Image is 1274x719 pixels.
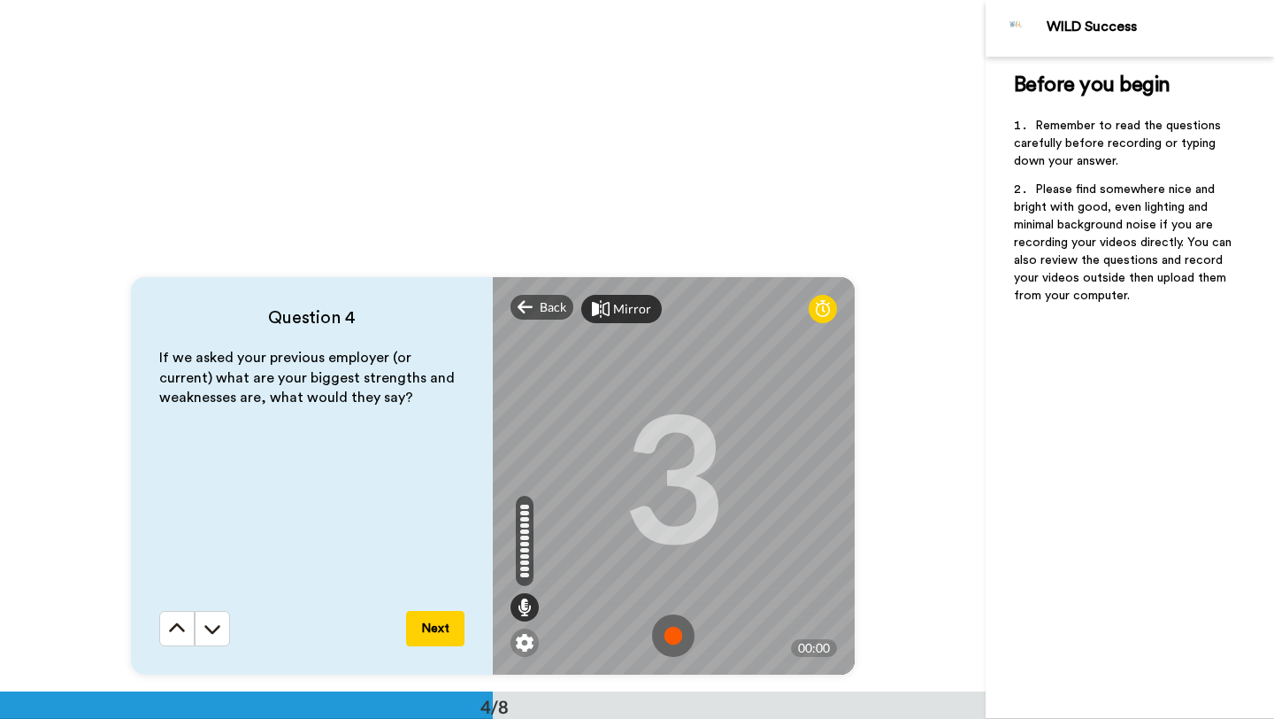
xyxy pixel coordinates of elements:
img: ic_gear.svg [516,634,533,652]
h4: Question 4 [159,305,464,330]
span: Back [540,298,566,316]
button: Next [406,611,464,646]
img: ic_record_start.svg [652,615,695,657]
div: 00:00 [791,639,837,657]
div: WILD Success [1047,19,1273,35]
div: 4/8 [452,694,537,719]
span: Please find somewhere nice and bright with good, even lighting and minimal background noise if yo... [1014,183,1235,302]
div: Back [510,295,574,320]
span: If we asked your previous employer (or current) what are your biggest strengths and weaknesses ar... [159,351,458,406]
div: Mirror [613,300,651,318]
img: Profile Image [995,7,1038,50]
span: Remember to read the questions carefully before recording or typing down your answer. [1014,120,1224,167]
div: 3 [622,409,725,542]
span: Before you begin [1014,74,1170,96]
